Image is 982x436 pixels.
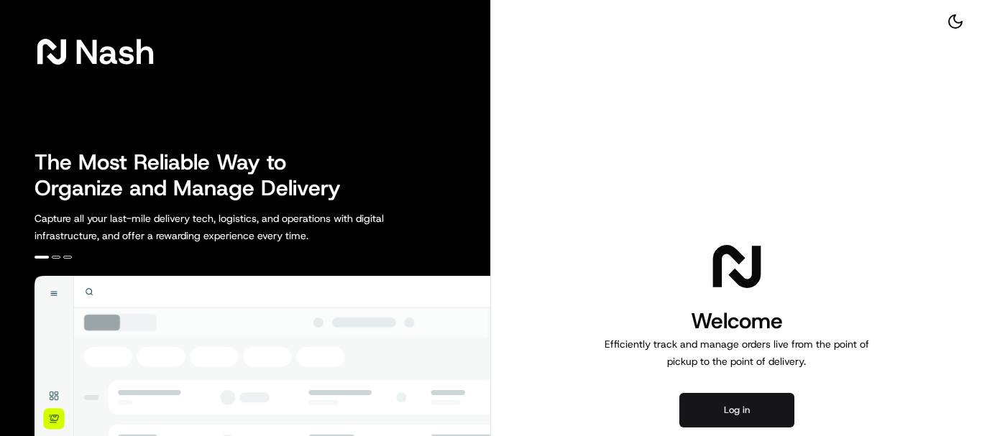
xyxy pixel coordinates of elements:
[35,149,357,201] h2: The Most Reliable Way to Organize and Manage Delivery
[35,210,449,244] p: Capture all your last-mile delivery tech, logistics, and operations with digital infrastructure, ...
[599,307,875,335] h1: Welcome
[599,335,875,370] p: Efficiently track and manage orders live from the point of pickup to the point of delivery.
[75,37,155,66] span: Nash
[679,393,794,427] button: Log in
